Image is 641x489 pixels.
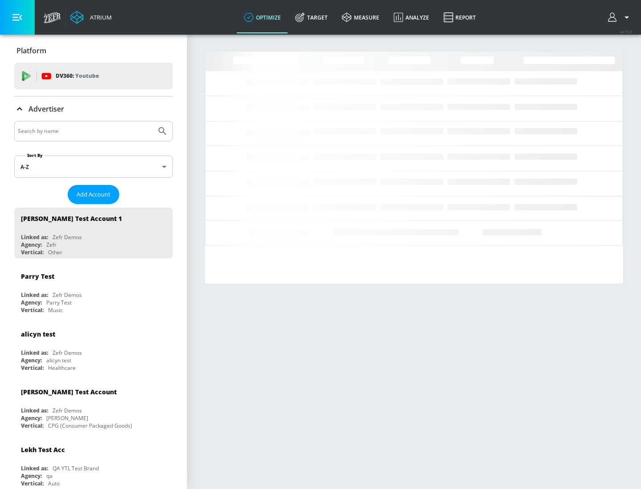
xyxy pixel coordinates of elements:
[18,125,153,137] input: Search by name
[335,1,386,33] a: measure
[14,96,173,121] div: Advertiser
[21,233,48,241] div: Linked as:
[86,13,112,21] div: Atrium
[46,241,57,249] div: Zefr
[14,63,173,89] div: DV360: Youtube
[436,1,483,33] a: Report
[28,104,64,114] p: Advertiser
[53,465,99,472] div: QA YTL Test Brand
[237,1,288,33] a: optimize
[386,1,436,33] a: Analyze
[53,233,82,241] div: Zefr Demos
[21,445,65,454] div: Lekh Test Acc
[21,472,42,480] div: Agency:
[48,306,63,314] div: Music
[14,38,173,63] div: Platform
[48,480,60,487] div: Auto
[53,407,82,414] div: Zefr Demos
[25,152,45,158] label: Sort By
[21,422,44,429] div: Vertical:
[48,422,132,429] div: CPG (Consumer Packaged Goods)
[14,208,173,258] div: [PERSON_NAME] Test Account 1Linked as:Zefr DemosAgency:ZefrVertical:Other
[21,299,42,306] div: Agency:
[70,11,112,24] a: Atrium
[21,407,48,414] div: Linked as:
[77,189,110,200] span: Add Account
[48,364,76,372] div: Healthcare
[14,381,173,432] div: [PERSON_NAME] Test AccountLinked as:Zefr DemosAgency:[PERSON_NAME]Vertical:CPG (Consumer Packaged...
[21,357,42,364] div: Agency:
[56,71,99,81] p: DV360:
[620,29,632,34] span: v 4.19.0
[46,472,53,480] div: qa
[14,265,173,316] div: Parry TestLinked as:Zefr DemosAgency:Parry TestVertical:Music
[21,465,48,472] div: Linked as:
[21,414,42,422] div: Agency:
[21,272,54,281] div: Parry Test
[288,1,335,33] a: Target
[21,480,44,487] div: Vertical:
[21,214,122,223] div: [PERSON_NAME] Test Account 1
[21,249,44,256] div: Vertical:
[53,349,82,357] div: Zefr Demos
[21,291,48,299] div: Linked as:
[21,388,117,396] div: [PERSON_NAME] Test Account
[68,185,119,204] button: Add Account
[21,241,42,249] div: Agency:
[53,291,82,299] div: Zefr Demos
[21,330,55,338] div: alicyn test
[21,306,44,314] div: Vertical:
[48,249,62,256] div: Other
[14,323,173,374] div: alicyn testLinked as:Zefr DemosAgency:alicyn testVertical:Healthcare
[16,46,46,56] p: Platform
[21,349,48,357] div: Linked as:
[21,364,44,372] div: Vertical:
[75,71,99,80] p: Youtube
[46,357,71,364] div: alicyn test
[14,156,173,178] div: A-Z
[46,299,72,306] div: Parry Test
[46,414,88,422] div: [PERSON_NAME]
